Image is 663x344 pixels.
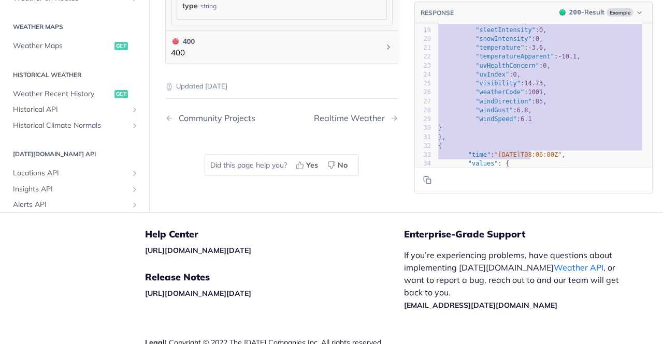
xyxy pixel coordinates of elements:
span: 1001 [528,88,543,96]
div: 28 [415,106,431,115]
span: : , [438,44,547,51]
button: No [324,157,353,173]
h2: Historical Weather [8,70,141,80]
a: [URL][DOMAIN_NAME][DATE] [145,289,251,298]
span: Example [607,8,633,17]
span: 6.8 [517,107,528,114]
div: 31 [415,133,431,142]
span: Locations API [13,168,128,178]
button: Show subpages for Locations API [131,169,139,177]
span: : , [438,26,547,34]
div: 26 [415,88,431,97]
span: - [528,44,531,51]
a: Weather API [554,262,603,273]
span: : , [438,80,547,87]
span: - [558,53,561,60]
span: Weather Recent History [13,89,112,99]
a: Weather Mapsget [8,38,141,54]
span: 400 [172,38,179,44]
div: Community Projects [174,113,255,123]
div: Realtime Weather [314,113,390,123]
div: 27 [415,97,431,106]
span: 0 [513,71,517,78]
div: 21 [415,43,431,52]
p: Updated [DATE] [165,81,398,92]
svg: Chevron [384,43,393,51]
div: 23 [415,62,431,70]
span: 6.1 [521,115,532,123]
button: Show subpages for Alerts API [131,201,139,209]
div: 32 [415,142,431,151]
span: Historical API [13,104,128,115]
div: 22 [415,52,431,61]
span: "[DATE]T08:06:00Z" [494,151,561,158]
span: } [438,124,442,131]
span: 10.1 [561,53,576,60]
span: }, [438,133,446,141]
span: 200 [559,9,566,16]
div: - Result [569,7,604,18]
a: Previous Page: Community Projects [165,113,265,123]
a: Weather Recent Historyget [8,86,141,102]
button: Yes [292,157,324,173]
a: Locations APIShow subpages for Locations API [8,166,141,181]
button: RESPONSE [420,8,454,18]
span: No [338,160,348,171]
span: "windDirection" [475,98,531,105]
span: : , [438,151,566,158]
span: { [438,142,442,149]
span: : [438,115,532,123]
p: 400 [171,47,195,59]
span: "uvIndex" [475,71,509,78]
span: 14.73 [524,80,543,87]
button: Show subpages for Historical API [131,106,139,114]
span: 0 [539,26,543,34]
p: If you’re experiencing problems, have questions about implementing [DATE][DOMAIN_NAME] , or want ... [404,249,621,311]
span: : , [438,35,543,42]
button: Copy to clipboard [420,172,435,188]
div: 29 [415,115,431,124]
a: Historical APIShow subpages for Historical API [8,102,141,117]
button: 400 400400 [171,36,393,59]
span: : , [438,98,547,105]
button: Show subpages for Insights API [131,185,139,193]
button: 200200-ResultExample [554,7,647,18]
span: Weather Maps [13,41,112,51]
div: Did this page help you? [205,154,359,176]
a: Alerts APIShow subpages for Alerts API [8,197,141,213]
div: 19 [415,26,431,35]
button: Show subpages for Historical Climate Normals [131,122,139,130]
h5: Enterprise-Grade Support [404,228,637,241]
span: 200 [569,8,581,16]
span: Insights API [13,184,128,195]
span: "time" [468,151,491,158]
h2: [DATE][DOMAIN_NAME] API [8,149,141,159]
span: get [114,42,128,50]
span: : , [438,53,581,60]
span: : , [438,107,532,114]
div: 400 [171,36,195,47]
div: 34 [415,159,431,168]
div: 33 [415,151,431,159]
span: 3.6 [532,44,543,51]
a: [EMAIL_ADDRESS][DATE][DOMAIN_NAME] [404,301,557,310]
span: "weatherCode" [475,88,524,96]
div: 25 [415,79,431,88]
span: : , [438,62,551,69]
div: 30 [415,124,431,132]
span: "uvHealthConcern" [475,62,539,69]
span: 85 [536,98,543,105]
span: "windGust" [475,107,513,114]
h5: Release Notes [145,271,404,283]
span: "snowIntensity" [475,35,531,42]
div: 24 [415,70,431,79]
span: : , [438,88,547,96]
span: get [114,90,128,98]
h2: Weather Maps [8,22,141,32]
span: Yes [306,160,318,171]
span: 0 [543,62,546,69]
a: Historical Climate NormalsShow subpages for Historical Climate Normals [8,118,141,133]
span: "temperature" [475,44,524,51]
h5: Help Center [145,228,404,241]
span: : , [438,71,521,78]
